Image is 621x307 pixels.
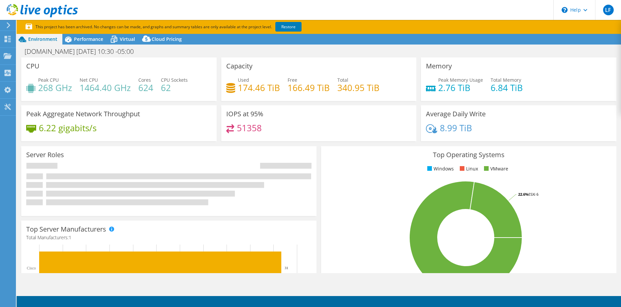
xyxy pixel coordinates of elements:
[120,36,135,42] span: Virtual
[226,110,263,118] h3: IOPS at 95%
[238,77,249,83] span: Used
[138,84,153,91] h4: 624
[326,151,611,158] h3: Top Operating Systems
[74,36,103,42] span: Performance
[27,266,36,270] text: Cisco
[138,77,151,83] span: Cores
[337,77,348,83] span: Total
[440,124,472,132] h4: 8.99 TiB
[603,5,614,15] span: LF
[458,165,478,172] li: Linux
[28,36,57,42] span: Environment
[491,77,521,83] span: Total Memory
[226,62,252,70] h3: Capacity
[38,84,72,91] h4: 268 GHz
[337,84,379,91] h4: 340.95 TiB
[22,48,144,55] h1: [DOMAIN_NAME] [DATE] 10:30 -05:00
[438,77,483,83] span: Peak Memory Usage
[438,84,483,91] h4: 2.76 TiB
[26,226,106,233] h3: Top Server Manufacturers
[26,234,311,241] h4: Total Manufacturers:
[69,234,71,241] span: 1
[562,7,568,13] svg: \n
[238,84,280,91] h4: 174.46 TiB
[80,77,98,83] span: Net CPU
[161,77,188,83] span: CPU Sockets
[26,110,140,118] h3: Peak Aggregate Network Throughput
[285,266,288,270] text: 31
[518,192,528,197] tspan: 22.6%
[288,77,297,83] span: Free
[26,62,39,70] h3: CPU
[426,62,452,70] h3: Memory
[80,84,131,91] h4: 1464.40 GHz
[275,22,302,32] a: Restore
[491,84,523,91] h4: 6.84 TiB
[426,165,454,172] li: Windows
[482,165,508,172] li: VMware
[426,110,486,118] h3: Average Daily Write
[288,84,330,91] h4: 166.49 TiB
[26,23,351,31] p: This project has been archived. No changes can be made, and graphs and summary tables are only av...
[26,151,64,158] h3: Server Roles
[39,124,97,132] h4: 6.22 gigabits/s
[161,84,188,91] h4: 62
[38,77,59,83] span: Peak CPU
[152,36,182,42] span: Cloud Pricing
[237,124,262,132] h4: 51358
[528,192,538,197] tspan: ESXi 6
